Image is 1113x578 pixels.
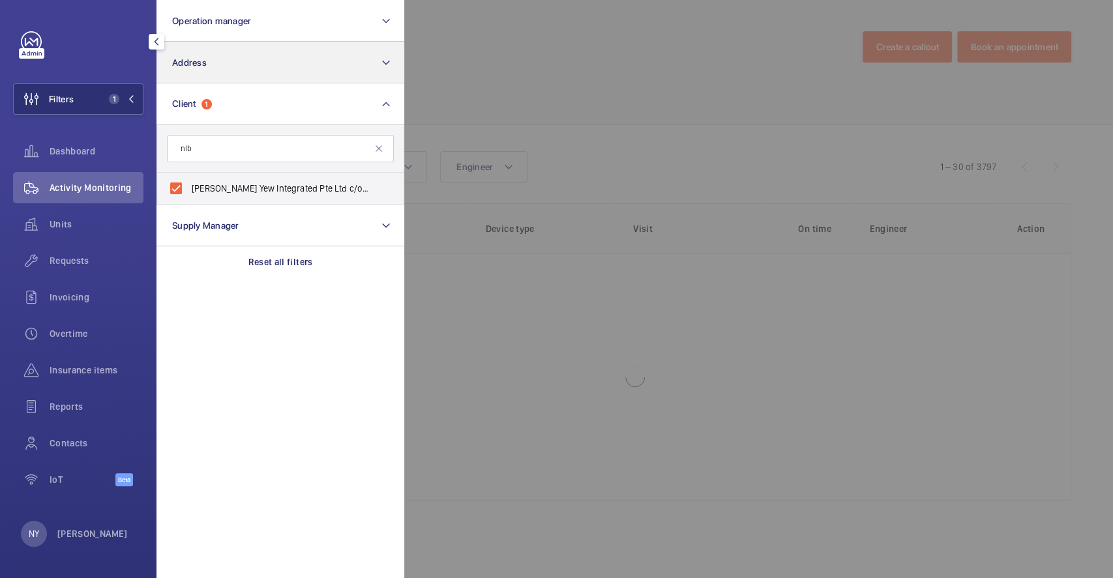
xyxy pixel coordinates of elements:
button: Filters1 [13,83,143,115]
p: [PERSON_NAME] [57,527,128,540]
span: Invoicing [50,291,143,304]
span: 1 [109,94,119,104]
span: Filters [49,93,74,106]
p: NY [29,527,39,540]
span: Dashboard [50,145,143,158]
span: Units [50,218,143,231]
span: Activity Monitoring [50,181,143,194]
span: IoT [50,473,115,486]
span: Requests [50,254,143,267]
span: Beta [115,473,133,486]
span: Insurance items [50,364,143,377]
span: Overtime [50,327,143,340]
span: Reports [50,400,143,413]
span: Contacts [50,437,143,450]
